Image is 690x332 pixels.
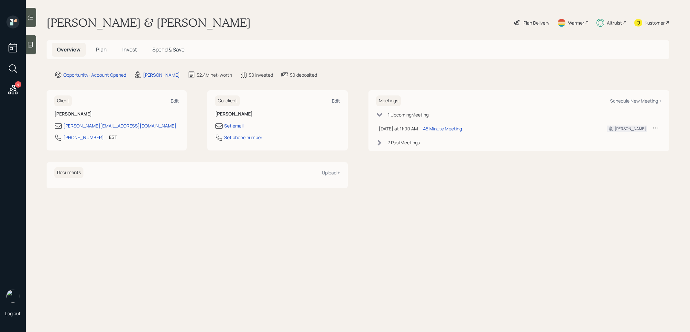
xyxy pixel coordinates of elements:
[290,72,317,78] div: $0 deposited
[57,46,81,53] span: Overview
[645,19,665,26] div: Kustomer
[215,111,340,117] h6: [PERSON_NAME]
[322,170,340,176] div: Upload +
[215,95,240,106] h6: Co-client
[15,81,21,88] div: 4
[379,125,418,132] div: [DATE] at 11:00 AM
[63,134,104,141] div: [PHONE_NUMBER]
[224,122,244,129] div: Set email
[224,134,262,141] div: Set phone number
[63,122,176,129] div: [PERSON_NAME][EMAIL_ADDRESS][DOMAIN_NAME]
[5,310,21,316] div: Log out
[54,167,83,178] h6: Documents
[122,46,137,53] span: Invest
[388,139,420,146] div: 7 Past Meeting s
[47,16,251,30] h1: [PERSON_NAME] & [PERSON_NAME]
[523,19,549,26] div: Plan Delivery
[610,98,662,104] div: Schedule New Meeting +
[109,134,117,140] div: EST
[54,95,72,106] h6: Client
[249,72,273,78] div: $0 invested
[143,72,180,78] div: [PERSON_NAME]
[63,72,126,78] div: Opportunity · Account Opened
[423,125,462,132] div: 45 Minute Meeting
[197,72,232,78] div: $2.4M net-worth
[568,19,584,26] div: Warmer
[96,46,107,53] span: Plan
[152,46,184,53] span: Spend & Save
[376,95,401,106] h6: Meetings
[171,98,179,104] div: Edit
[388,111,429,118] div: 1 Upcoming Meeting
[6,290,19,303] img: treva-nostdahl-headshot.png
[332,98,340,104] div: Edit
[54,111,179,117] h6: [PERSON_NAME]
[607,19,622,26] div: Altruist
[615,126,646,132] div: [PERSON_NAME]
